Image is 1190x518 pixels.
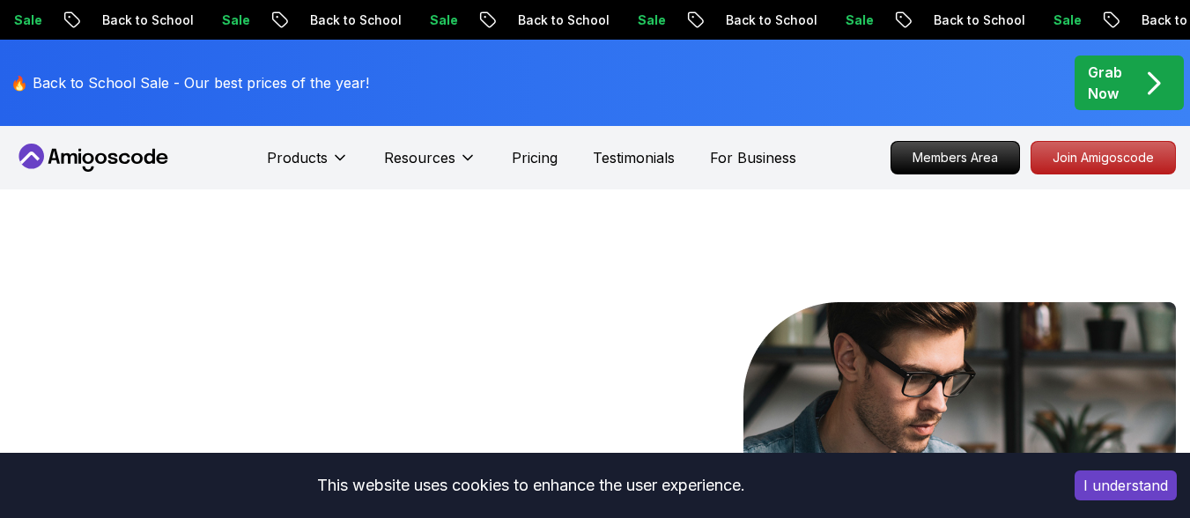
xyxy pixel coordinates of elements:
p: Sale [830,11,886,29]
button: Resources [384,147,477,182]
a: Pricing [512,147,558,168]
p: Back to School [710,11,830,29]
a: Testimonials [593,147,675,168]
p: Sale [622,11,678,29]
p: Products [267,147,328,168]
p: Members Area [891,142,1019,174]
p: Back to School [86,11,206,29]
div: This website uses cookies to enhance the user experience. [13,466,1048,505]
p: Grab Now [1088,62,1122,104]
a: Members Area [891,141,1020,174]
p: Sale [1038,11,1094,29]
p: Resources [384,147,455,168]
button: Products [267,147,349,182]
p: Back to School [294,11,414,29]
p: Sale [206,11,262,29]
a: Join Amigoscode [1031,141,1176,174]
p: Join Amigoscode [1031,142,1175,174]
a: For Business [710,147,796,168]
p: Back to School [502,11,622,29]
p: 🔥 Back to School Sale - Our best prices of the year! [11,72,369,93]
button: Accept cookies [1075,470,1177,500]
p: Back to School [918,11,1038,29]
p: Sale [414,11,470,29]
